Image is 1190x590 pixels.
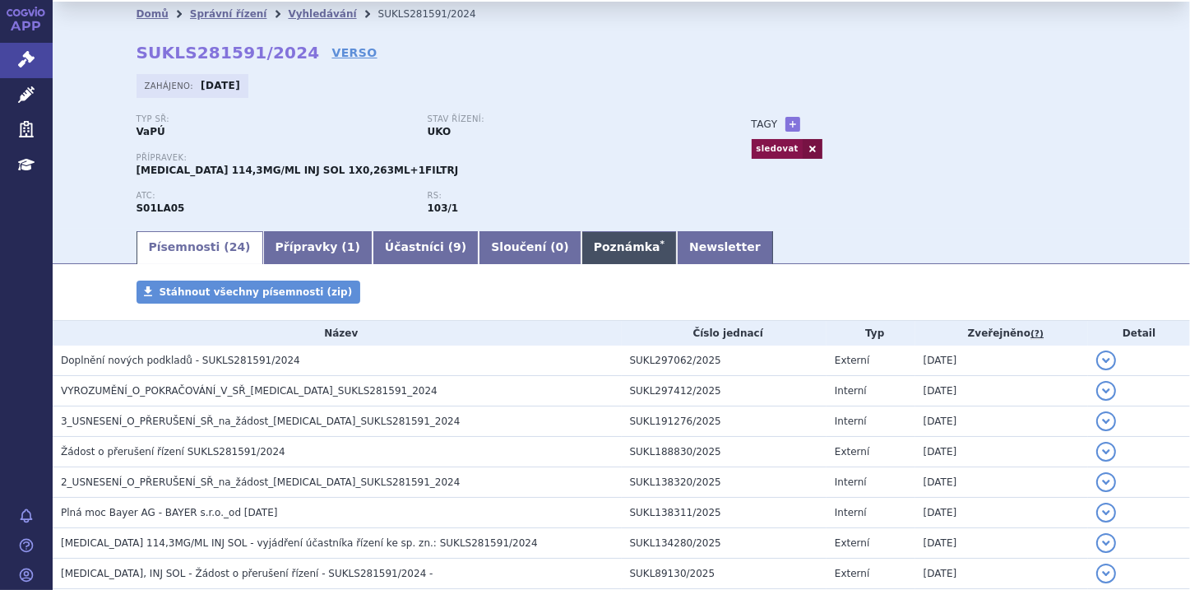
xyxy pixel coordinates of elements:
a: Domů [137,8,169,20]
span: Interní [835,476,867,488]
span: Interní [835,416,867,427]
span: Externí [835,355,869,366]
a: Vyhledávání [288,8,356,20]
button: detail [1096,411,1116,431]
a: Písemnosti (24) [137,231,263,264]
th: Typ [827,321,915,346]
p: Přípravek: [137,153,719,163]
a: + [785,117,800,132]
a: Přípravky (1) [263,231,373,264]
a: sledovat [752,139,803,159]
td: [DATE] [915,467,1089,498]
span: Zahájeno: [145,79,197,92]
span: 1 [347,240,355,253]
span: Interní [835,507,867,518]
td: SUKL89130/2025 [622,559,827,589]
td: [DATE] [915,528,1089,559]
p: Typ SŘ: [137,114,411,124]
a: Sloučení (0) [479,231,581,264]
span: 9 [453,240,461,253]
th: Detail [1088,321,1190,346]
td: [DATE] [915,376,1089,406]
li: SUKLS281591/2024 [378,2,498,26]
td: SUKL297062/2025 [622,346,827,376]
span: [MEDICAL_DATA] 114,3MG/ML INJ SOL 1X0,263ML+1FILTRJ [137,165,459,176]
a: Poznámka* [581,231,677,264]
span: 0 [556,240,564,253]
th: Zveřejněno [915,321,1089,346]
a: Účastníci (9) [373,231,479,264]
td: [DATE] [915,437,1089,467]
span: 24 [229,240,245,253]
span: Stáhnout všechny písemnosti (zip) [160,286,353,298]
strong: látky k terapii věkem podmíněné makulární degenerace, lok. [428,202,459,214]
span: Interní [835,385,867,397]
span: 2_USNESENÍ_O_PŘERUŠENÍ_SŘ_na_žádost_EYLEA_SUKLS281591_2024 [61,476,460,488]
td: SUKL297412/2025 [622,376,827,406]
td: SUKL134280/2025 [622,528,827,559]
td: SUKL188830/2025 [622,437,827,467]
strong: VaPÚ [137,126,165,137]
p: ATC: [137,191,411,201]
span: Externí [835,537,869,549]
button: detail [1096,381,1116,401]
a: Newsletter [677,231,773,264]
span: Žádost o přerušení řízení SUKLS281591/2024 [61,446,285,458]
span: EYLEA, INJ SOL - Žádost o přerušení řízení - SUKLS281591/2024 - [61,568,433,579]
span: VYROZUMĚNÍ_O_POKRAČOVÁNÍ_V_SŘ_EYLEA_SUKLS281591_2024 [61,385,438,397]
button: detail [1096,503,1116,523]
span: EYLEA 114,3MG/ML INJ SOL - vyjádření účastníka řízení ke sp. zn.: SUKLS281591/2024 [61,537,538,549]
p: RS: [428,191,702,201]
strong: [DATE] [201,80,240,91]
td: SUKL138311/2025 [622,498,827,528]
a: VERSO [331,44,377,61]
td: [DATE] [915,406,1089,437]
strong: SUKLS281591/2024 [137,43,320,63]
span: 3_USNESENÍ_O_PŘERUŠENÍ_SŘ_na_žádost_EYLEA_SUKLS281591_2024 [61,416,460,427]
button: detail [1096,351,1116,370]
a: Správní řízení [190,8,267,20]
span: Externí [835,568,869,579]
button: detail [1096,472,1116,492]
strong: UKO [428,126,451,137]
h3: Tagy [752,114,778,134]
span: Plná moc Bayer AG - BAYER s.r.o._od 1.4.2025 [61,507,277,518]
td: SUKL191276/2025 [622,406,827,437]
button: detail [1096,442,1116,462]
td: SUKL138320/2025 [622,467,827,498]
td: [DATE] [915,498,1089,528]
button: detail [1096,533,1116,553]
span: Doplnění nových podkladů - SUKLS281591/2024 [61,355,300,366]
th: Název [53,321,622,346]
span: Externí [835,446,869,458]
abbr: (?) [1030,328,1044,340]
td: [DATE] [915,559,1089,589]
a: Stáhnout všechny písemnosti (zip) [137,281,361,304]
strong: AFLIBERCEPT [137,202,185,214]
th: Číslo jednací [622,321,827,346]
p: Stav řízení: [428,114,702,124]
button: detail [1096,564,1116,583]
td: [DATE] [915,346,1089,376]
